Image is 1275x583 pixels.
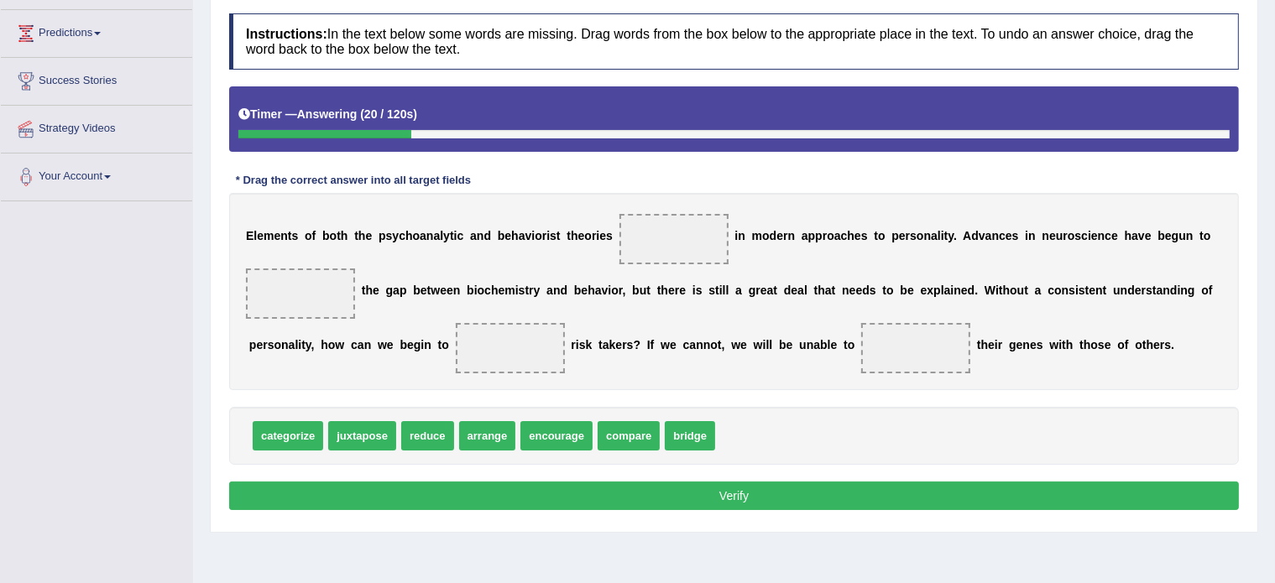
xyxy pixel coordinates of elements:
[574,284,582,297] b: b
[1201,284,1209,297] b: o
[351,338,358,351] b: c
[999,229,1006,242] b: c
[999,284,1003,297] b: t
[420,229,426,242] b: a
[297,107,358,121] b: Answering
[305,229,312,242] b: o
[640,284,647,297] b: u
[647,338,651,351] b: I
[322,229,330,242] b: b
[1069,284,1075,297] b: s
[1048,284,1054,297] b: c
[288,229,292,242] b: t
[581,284,588,297] b: e
[405,229,413,242] b: h
[941,284,944,297] b: l
[696,284,703,297] b: s
[1042,229,1050,242] b: n
[1178,229,1186,242] b: u
[311,338,315,351] b: ,
[354,229,358,242] b: t
[400,284,407,297] b: p
[834,229,841,242] b: a
[274,229,280,242] b: e
[992,229,1000,242] b: n
[726,284,729,297] b: l
[504,229,511,242] b: e
[592,229,596,242] b: r
[491,284,499,297] b: h
[274,338,282,351] b: o
[749,284,756,297] b: g
[1178,284,1181,297] b: i
[603,338,609,351] b: a
[531,229,535,242] b: i
[504,284,515,297] b: m
[703,338,711,351] b: n
[431,284,440,297] b: w
[525,284,529,297] b: t
[961,284,968,297] b: e
[515,284,519,297] b: i
[365,284,373,297] b: h
[710,338,718,351] b: o
[1075,284,1079,297] b: i
[670,338,677,351] b: e
[301,338,306,351] b: t
[651,338,655,351] b: f
[312,229,316,242] b: f
[901,284,908,297] b: b
[1199,229,1204,242] b: t
[364,107,413,121] b: 20 / 120s
[1,58,192,100] a: Success Stories
[954,229,957,242] b: .
[557,229,561,242] b: t
[358,338,364,351] b: a
[579,338,586,351] b: s
[440,229,443,242] b: l
[341,229,348,242] b: h
[1003,284,1011,297] b: h
[941,229,944,242] b: i
[413,107,417,121] b: )
[1010,284,1017,297] b: o
[646,284,651,297] b: t
[424,338,431,351] b: n
[679,284,686,297] b: e
[1103,284,1107,297] b: t
[474,284,478,297] b: i
[1079,284,1085,297] b: s
[692,284,696,297] b: i
[567,229,571,242] b: t
[386,284,394,297] b: g
[550,229,557,242] b: s
[246,268,355,319] span: Drop target
[715,284,719,297] b: t
[675,284,679,297] b: r
[804,284,807,297] b: l
[447,284,453,297] b: e
[1157,229,1165,242] b: b
[365,229,372,242] b: e
[1024,284,1028,297] b: t
[784,284,792,297] b: d
[264,229,274,242] b: m
[295,338,298,351] b: l
[1063,229,1067,242] b: r
[1012,229,1019,242] b: s
[1105,229,1111,242] b: c
[578,229,585,242] b: e
[289,338,295,351] b: a
[421,284,427,297] b: e
[443,229,450,242] b: y
[832,284,836,297] b: t
[818,284,825,297] b: h
[856,284,863,297] b: e
[483,229,491,242] b: d
[1035,284,1042,297] b: a
[414,338,421,351] b: g
[484,284,491,297] b: c
[802,229,808,242] b: a
[1170,284,1178,297] b: d
[622,338,626,351] b: r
